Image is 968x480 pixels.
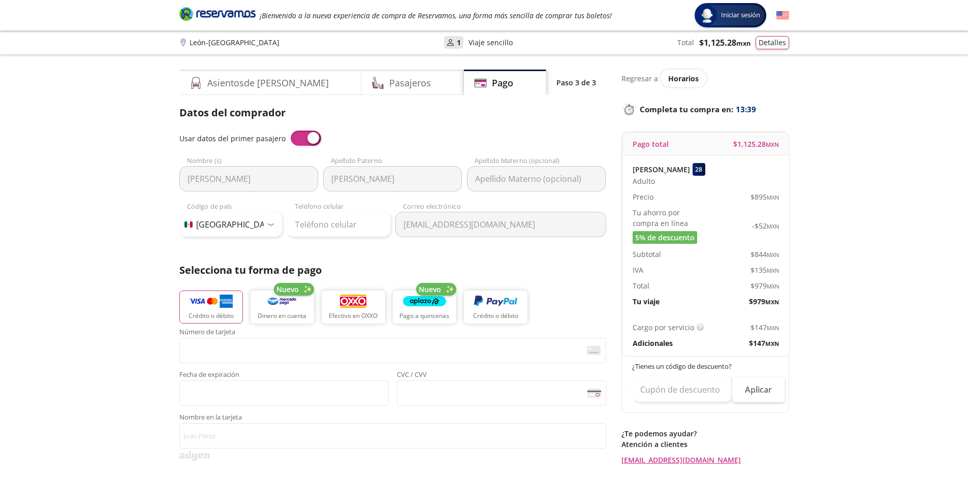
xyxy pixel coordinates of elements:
[776,9,789,22] button: English
[767,282,779,290] small: MXN
[633,164,690,175] p: [PERSON_NAME]
[733,139,779,149] span: $ 1,125.28
[749,296,779,307] span: $ 979
[765,298,779,306] small: MXN
[184,341,602,360] iframe: Iframe del número de tarjeta asegurada
[732,377,785,402] button: Aplicar
[258,311,306,321] p: Dinero en cuenta
[473,311,518,321] p: Crédito o débito
[492,76,513,90] h4: Pago
[323,166,462,191] input: Apellido Paterno
[909,421,958,470] iframe: Messagebird Livechat Widget
[207,76,329,90] h4: Asientos de [PERSON_NAME]
[767,324,779,332] small: MXN
[189,311,234,321] p: Crédito o débito
[179,105,606,120] p: Datos del comprador
[633,322,694,333] p: Cargo por servicio
[749,338,779,348] span: $ 147
[322,291,385,324] button: Efectivo en OXXO
[766,141,779,148] small: MXN
[179,423,606,449] input: Nombre en la tarjeta
[633,207,706,229] p: Tu ahorro por compra en línea
[179,414,606,423] span: Nombre en la tarjeta
[751,322,779,333] span: $ 147
[632,362,779,372] p: ¿Tienes un código de descuento?
[287,212,390,237] input: Teléfono celular
[621,70,789,87] div: Regresar a ver horarios
[751,265,779,275] span: $ 135
[457,37,461,48] p: 1
[179,6,256,24] a: Brand Logo
[632,377,732,402] input: Cupón de descuento
[401,383,602,403] iframe: Iframe del código de seguridad de la tarjeta asegurada
[179,134,286,143] span: Usar datos del primer pasajero
[329,311,378,321] p: Efectivo en OXXO
[251,291,314,324] button: Dinero en cuenta
[179,166,318,191] input: Nombre (s)
[276,284,299,295] span: Nuevo
[717,10,764,20] span: Iniciar sesión
[621,73,658,84] p: Regresar a
[752,220,779,231] span: -$ 52
[736,104,756,115] span: 13:39
[389,76,431,90] h4: Pasajeros
[179,451,210,461] img: svg+xml;base64,PD94bWwgdmVyc2lvbj0iMS4wIiBlbmNvZGluZz0iVVRGLTgiPz4KPHN2ZyB3aWR0aD0iMzk2cHgiIGhlaW...
[393,291,456,324] button: Pago a quincenas
[469,37,513,48] p: Viaje sencillo
[179,329,606,338] span: Número de tarjeta
[260,11,612,20] em: ¡Bienvenido a la nueva experiencia de compra de Reservamos, una forma más sencilla de comprar tus...
[621,428,789,439] p: ¿Te podemos ayudar?
[767,251,779,259] small: MXN
[184,221,193,228] img: MX
[756,36,789,49] button: Detalles
[179,291,243,324] button: Crédito o débito
[633,280,649,291] p: Total
[633,265,643,275] p: IVA
[621,455,789,465] a: [EMAIL_ADDRESS][DOMAIN_NAME]
[668,74,699,83] span: Horarios
[397,371,606,380] span: CVC / CVV
[633,191,653,202] p: Precio
[633,249,661,260] p: Subtotal
[184,383,384,403] iframe: Iframe de la fecha de caducidad de la tarjeta asegurada
[464,291,527,324] button: Crédito o débito
[633,139,669,149] p: Pago total
[179,371,389,380] span: Fecha de expiración
[633,296,660,307] p: Tu viaje
[699,37,751,49] span: $ 1,125.28
[179,263,606,278] p: Selecciona tu forma de pago
[635,232,695,243] span: 5% de descuento
[587,346,601,355] img: card
[767,222,779,230] small: MXN
[621,102,789,116] p: Completa tu compra en :
[767,267,779,274] small: MXN
[399,311,449,321] p: Pago a quincenas
[621,439,789,450] p: Atención a clientes
[693,163,705,176] div: 28
[556,77,596,88] p: Paso 3 de 3
[633,176,655,186] span: Adulto
[190,37,279,48] p: León - [GEOGRAPHIC_DATA]
[419,284,441,295] span: Nuevo
[395,212,606,237] input: Correo electrónico
[633,338,673,348] p: Adicionales
[751,191,779,202] span: $ 895
[736,39,751,48] small: MXN
[467,166,606,191] input: Apellido Materno (opcional)
[677,37,694,48] p: Total
[751,280,779,291] span: $ 979
[751,249,779,260] span: $ 844
[179,6,256,21] i: Brand Logo
[765,340,779,347] small: MXN
[767,194,779,201] small: MXN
